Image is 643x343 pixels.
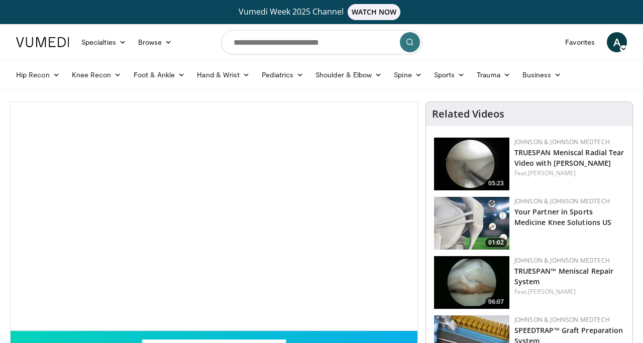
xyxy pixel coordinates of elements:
a: Johnson & Johnson MedTech [514,138,610,146]
a: Trauma [471,65,516,85]
a: Pediatrics [256,65,309,85]
a: Johnson & Johnson MedTech [514,197,610,205]
a: [PERSON_NAME] [528,287,576,296]
span: WATCH NOW [348,4,401,20]
a: 05:23 [434,138,509,190]
img: a9cbc79c-1ae4-425c-82e8-d1f73baa128b.150x105_q85_crop-smart_upscale.jpg [434,138,509,190]
span: 05:23 [485,179,507,188]
img: 0543fda4-7acd-4b5c-b055-3730b7e439d4.150x105_q85_crop-smart_upscale.jpg [434,197,509,250]
a: Business [516,65,568,85]
a: Hip Recon [10,65,66,85]
a: Your Partner in Sports Medicine Knee Solutions US [514,207,612,227]
h4: Related Videos [432,108,504,120]
a: Foot & Ankle [128,65,191,85]
img: e42d750b-549a-4175-9691-fdba1d7a6a0f.150x105_q85_crop-smart_upscale.jpg [434,256,509,309]
a: Spine [388,65,427,85]
a: Shoulder & Elbow [309,65,388,85]
span: 06:07 [485,297,507,306]
a: TRUESPAN™ Meniscal Repair System [514,266,614,286]
a: 01:02 [434,197,509,250]
a: Knee Recon [66,65,128,85]
a: 06:07 [434,256,509,309]
video-js: Video Player [11,102,417,331]
a: Johnson & Johnson MedTech [514,256,610,265]
a: Hand & Wrist [191,65,256,85]
input: Search topics, interventions [221,30,422,54]
a: Johnson & Johnson MedTech [514,315,610,324]
a: A [607,32,627,52]
a: Vumedi Week 2025 ChannelWATCH NOW [18,4,625,20]
div: Feat. [514,169,624,178]
a: Sports [428,65,471,85]
div: Feat. [514,287,624,296]
a: [PERSON_NAME] [528,169,576,177]
a: Browse [132,32,178,52]
img: VuMedi Logo [16,37,69,47]
a: Specialties [75,32,132,52]
a: Favorites [559,32,601,52]
a: TRUESPAN Meniscal Radial Tear Video with [PERSON_NAME] [514,148,624,168]
span: 01:02 [485,238,507,247]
